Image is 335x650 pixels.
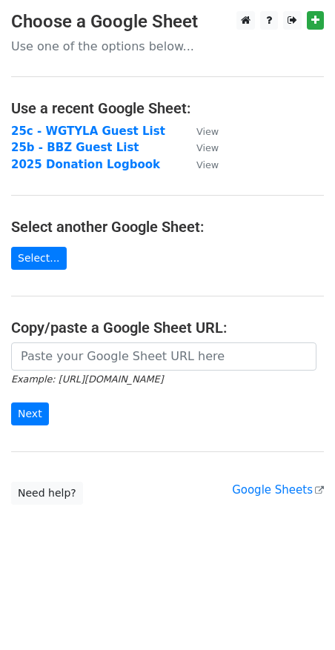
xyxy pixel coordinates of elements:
a: 25c - WGTYLA Guest List [11,125,165,138]
h4: Use a recent Google Sheet: [11,99,324,117]
p: Use one of the options below... [11,39,324,54]
h3: Choose a Google Sheet [11,11,324,33]
small: View [196,126,219,137]
input: Paste your Google Sheet URL here [11,342,316,371]
small: Example: [URL][DOMAIN_NAME] [11,374,163,385]
a: Need help? [11,482,83,505]
input: Next [11,402,49,425]
h4: Copy/paste a Google Sheet URL: [11,319,324,336]
a: 25b - BBZ Guest List [11,141,139,154]
a: View [182,158,219,171]
small: View [196,159,219,170]
small: View [196,142,219,153]
h4: Select another Google Sheet: [11,218,324,236]
a: 2025 Donation Logbook [11,158,160,171]
a: View [182,125,219,138]
a: Google Sheets [232,483,324,497]
a: Select... [11,247,67,270]
a: View [182,141,219,154]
